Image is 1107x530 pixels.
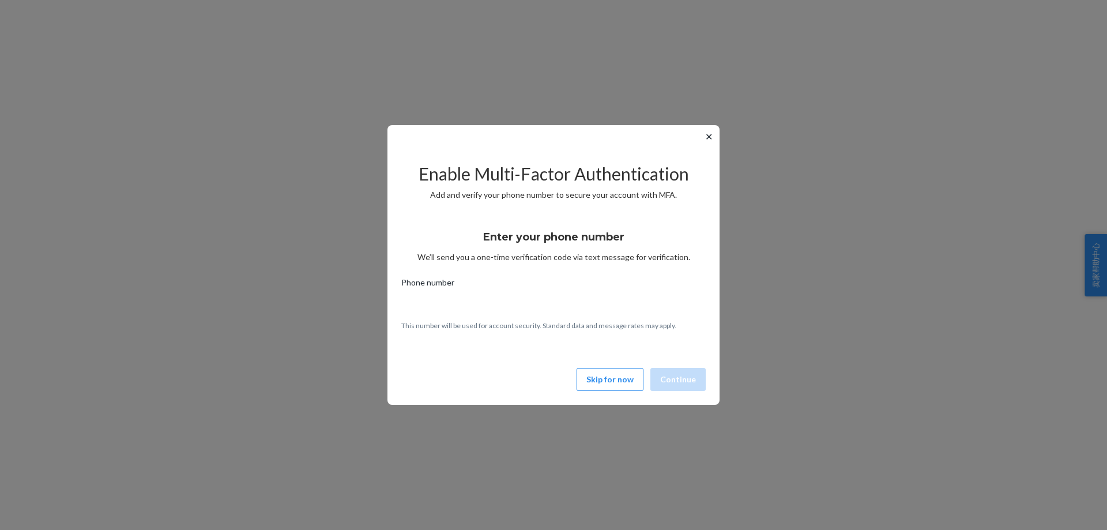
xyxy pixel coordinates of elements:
[650,368,706,391] button: Continue
[401,189,706,201] p: Add and verify your phone number to secure your account with MFA.
[577,368,643,391] button: Skip for now
[401,321,706,330] p: This number will be used for account security. Standard data and message rates may apply.
[483,230,624,245] h3: Enter your phone number
[401,164,706,183] h2: Enable Multi-Factor Authentication
[401,277,454,293] span: Phone number
[401,220,706,263] div: We’ll send you a one-time verification code via text message for verification.
[703,130,715,144] button: ✕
